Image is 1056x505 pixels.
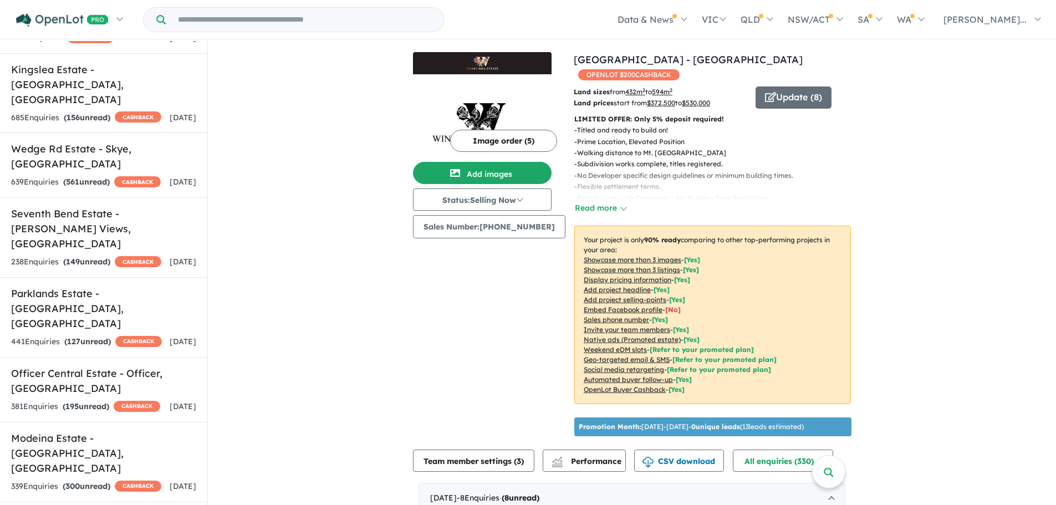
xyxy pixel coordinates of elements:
[584,345,647,354] u: Weekend eDM slots
[413,450,534,472] button: Team member settings (3)
[675,99,710,107] span: to
[634,450,724,472] button: CSV download
[584,385,666,394] u: OpenLot Buyer Cashback
[574,147,860,159] p: - Walking distance to Mt. [GEOGRAPHIC_DATA]
[67,113,80,123] span: 156
[943,14,1027,25] span: [PERSON_NAME]...
[691,422,740,431] b: 0 unique leads
[574,170,860,181] p: - No Developer specific design guidelines or minimum building times.
[584,276,671,284] u: Display pricing information
[642,457,654,468] img: download icon
[584,305,662,314] u: Embed Facebook profile
[64,113,110,123] strong: ( unread)
[574,88,610,96] b: Land sizes
[574,193,860,204] p: - Easy to work with Covenants - No Building Time Restrictions.
[67,336,80,346] span: 127
[574,98,747,109] p: start from
[584,285,651,294] u: Add project headline
[676,375,692,384] span: [Yes]
[168,8,442,32] input: Try estate name, suburb, builder or developer
[683,266,699,274] span: [ Yes ]
[652,315,668,324] span: [ Yes ]
[552,460,563,467] img: bar-chart.svg
[672,355,777,364] span: [Refer to your promoted plan]
[683,335,700,344] span: [Yes]
[682,99,710,107] u: $ 530,000
[417,57,547,70] img: Winery Hill Estate - Mount Duneed Logo
[115,336,162,347] span: CASHBACK
[652,88,672,96] u: 594 m
[170,401,196,411] span: [DATE]
[450,130,557,152] button: Image order (5)
[11,111,161,125] div: 685 Enquir ies
[413,74,552,157] img: Winery Hill Estate - Mount Duneed
[11,366,196,396] h5: Officer Central Estate - Officer , [GEOGRAPHIC_DATA]
[579,422,641,431] b: Promotion Month:
[574,99,614,107] b: Land prices
[170,177,196,187] span: [DATE]
[413,188,552,211] button: Status:Selling Now
[574,136,860,147] p: - Prime Location, Elevated Position
[584,266,680,274] u: Showcase more than 3 listings
[413,162,552,184] button: Add images
[457,493,539,503] span: - 8 Enquir ies
[11,335,162,349] div: 441 Enquir ies
[11,256,161,269] div: 238 Enquir ies
[65,401,79,411] span: 195
[65,481,80,491] span: 300
[684,256,700,264] span: [ Yes ]
[578,69,680,80] span: OPENLOT $ 200 CASHBACK
[644,236,681,244] b: 90 % ready
[63,401,109,411] strong: ( unread)
[647,99,675,107] u: $ 372,500
[11,286,196,331] h5: Parklands Estate - [GEOGRAPHIC_DATA] , [GEOGRAPHIC_DATA]
[11,62,196,107] h5: Kingslea Estate - [GEOGRAPHIC_DATA] , [GEOGRAPHIC_DATA]
[584,256,681,264] u: Showcase more than 3 images
[574,114,851,125] p: LIMITED OFFER: Only 5% deposit required!
[115,481,161,492] span: CASHBACK
[114,176,161,187] span: CASHBACK
[517,456,521,466] span: 3
[11,176,161,189] div: 639 Enquir ies
[650,345,754,354] span: [Refer to your promoted plan]
[674,276,690,284] span: [ Yes ]
[574,159,860,170] p: - Subdivision works complete, titles registered.
[63,177,110,187] strong: ( unread)
[584,355,670,364] u: Geo-targeted email & SMS
[11,141,196,171] h5: Wedge Rd Estate - Skye , [GEOGRAPHIC_DATA]
[11,431,196,476] h5: Modeina Estate - [GEOGRAPHIC_DATA] , [GEOGRAPHIC_DATA]
[11,480,161,493] div: 339 Enquir ies
[654,285,670,294] span: [ Yes ]
[574,181,860,192] p: - Flexible settlement terms.
[170,257,196,267] span: [DATE]
[115,111,161,123] span: CASHBACK
[574,202,626,215] button: Read more
[66,257,80,267] span: 149
[574,226,851,404] p: Your project is only comparing to other top-performing projects in your area: - - - - - - - - - -...
[584,335,681,344] u: Native ads (Promoted estate)
[16,13,109,27] img: Openlot PRO Logo White
[170,336,196,346] span: [DATE]
[579,422,804,432] p: [DATE] - [DATE] - ( 13 leads estimated)
[11,400,160,414] div: 381 Enquir ies
[645,88,672,96] span: to
[413,52,552,157] a: Winery Hill Estate - Mount Duneed LogoWinery Hill Estate - Mount Duneed
[584,295,666,304] u: Add project selling-points
[114,401,160,412] span: CASHBACK
[669,295,685,304] span: [ Yes ]
[756,86,831,109] button: Update (8)
[63,257,110,267] strong: ( unread)
[553,456,621,466] span: Performance
[625,88,645,96] u: 432 m
[669,385,685,394] span: [Yes]
[170,481,196,491] span: [DATE]
[11,206,196,251] h5: Seventh Bend Estate - [PERSON_NAME] Views , [GEOGRAPHIC_DATA]
[170,113,196,123] span: [DATE]
[733,450,833,472] button: All enquiries (330)
[574,53,803,66] a: [GEOGRAPHIC_DATA] - [GEOGRAPHIC_DATA]
[673,325,689,334] span: [ Yes ]
[66,177,79,187] span: 561
[584,365,664,374] u: Social media retargeting
[574,86,747,98] p: from
[502,493,539,503] strong: ( unread)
